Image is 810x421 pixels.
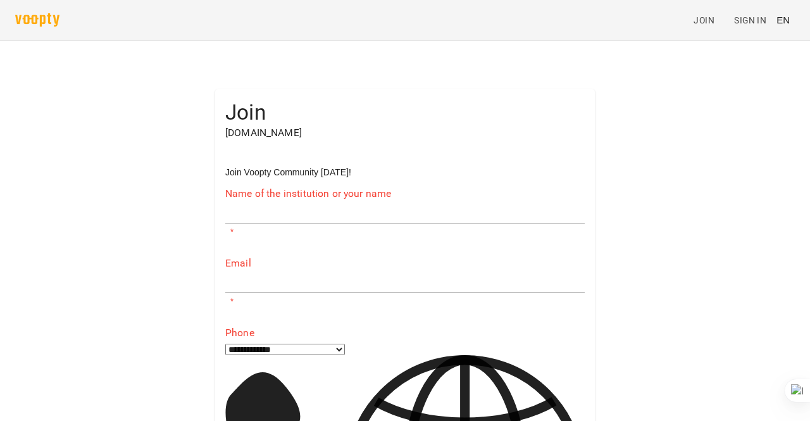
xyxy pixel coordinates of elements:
[225,344,345,355] select: Phone number country
[225,258,585,268] label: Email
[688,9,729,32] a: Join
[771,8,795,32] button: EN
[225,99,585,125] h4: Join
[734,13,766,28] span: Sign In
[225,189,585,199] label: Name of the institution or your name
[776,13,790,27] span: EN
[225,328,585,338] label: Phone
[15,13,59,27] img: voopty.png
[729,9,771,32] a: Sign In
[225,125,585,141] p: [DOMAIN_NAME]
[694,13,714,28] span: Join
